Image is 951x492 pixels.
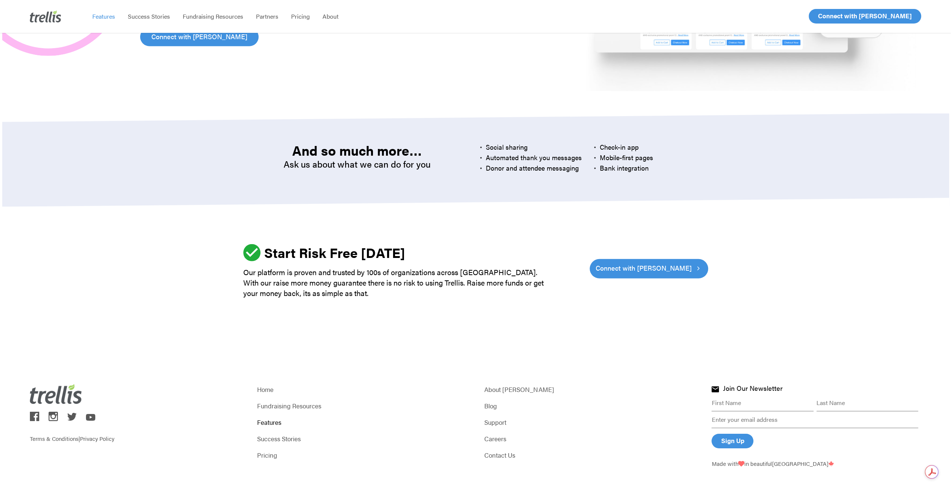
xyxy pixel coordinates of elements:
[484,417,694,427] a: Support
[292,140,422,160] strong: And so much more…
[257,384,466,395] a: Home
[128,12,170,21] span: Success Stories
[176,13,250,20] a: Fundraising Resources
[256,12,278,21] span: Partners
[264,243,405,262] strong: Start Risk Free [DATE]
[257,433,466,444] a: Success Stories
[140,28,259,46] a: Connect with [PERSON_NAME]
[316,13,345,20] a: About
[484,433,694,444] a: Careers
[30,384,82,404] img: Trellis Logo
[772,460,834,467] span: [GEOGRAPHIC_DATA]
[723,384,782,394] h4: Join Our Newsletter
[711,395,813,411] input: First Name
[590,259,708,278] a: Connect with [PERSON_NAME]
[257,417,466,427] a: Features
[828,461,834,467] img: Trellis - Canada
[480,152,594,163] li: Automated thank you messages
[816,395,918,411] input: Last Name
[86,414,95,421] img: trellis on youtube
[738,461,744,467] img: Love From Trellis
[596,263,692,273] span: Connect with [PERSON_NAME]
[30,435,78,442] a: Terms & Conditions
[67,413,77,420] img: trellis on twitter
[243,158,471,170] p: Ask us about what we can do for you
[291,12,310,21] span: Pricing
[30,412,39,421] img: trellis on facebook
[30,423,239,443] p: |
[243,267,550,298] p: Our platform is proven and trusted by 100s of organizations across [GEOGRAPHIC_DATA]. With our ra...
[30,10,61,22] img: Trellis
[711,386,719,392] img: Join Trellis Newsletter
[711,434,753,448] input: Sign Up
[484,384,694,395] a: About [PERSON_NAME]
[285,13,316,20] a: Pricing
[80,435,114,442] a: Privacy Policy
[594,152,708,163] li: Mobile-first pages
[480,142,594,152] li: Social sharing
[183,12,243,21] span: Fundraising Resources
[818,11,912,20] span: Connect with [PERSON_NAME]
[92,12,115,21] span: Features
[257,401,466,411] a: Fundraising Resources
[121,13,176,20] a: Success Stories
[484,401,694,411] a: Blog
[711,411,918,428] input: Enter your email address
[49,412,58,421] img: trellis on instagram
[322,12,339,21] span: About
[151,31,247,42] span: Connect with [PERSON_NAME]
[484,450,694,460] a: Contact Us
[257,450,466,460] a: Pricing
[809,9,921,24] a: Connect with [PERSON_NAME]
[594,142,708,152] li: Check-in app
[243,244,260,261] img: ic_check_circle_46.svg
[86,13,121,20] a: Features
[594,163,708,173] li: Bank integration
[711,460,921,468] p: Made with in beautiful
[250,13,285,20] a: Partners
[480,163,594,173] li: Donor and attendee messaging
